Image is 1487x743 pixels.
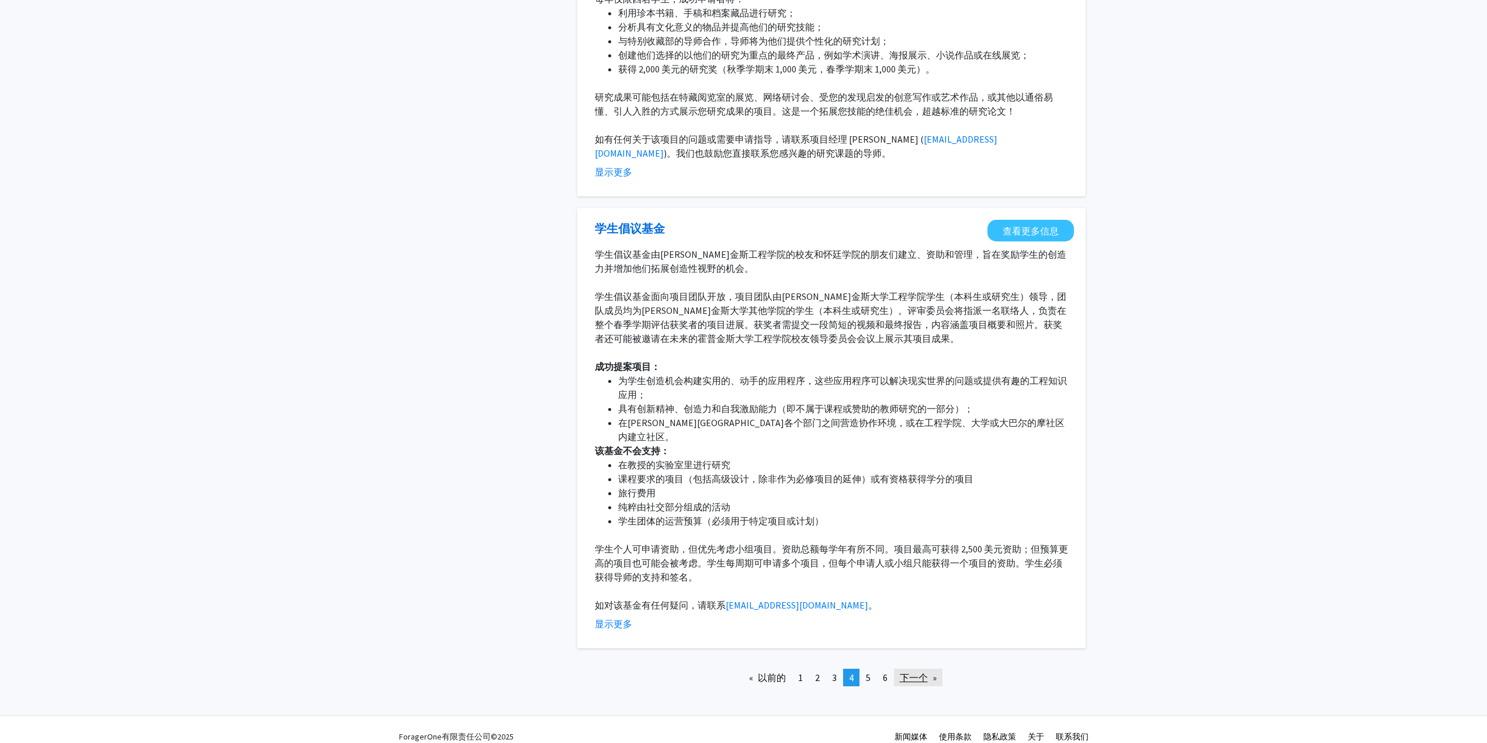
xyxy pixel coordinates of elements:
[595,361,660,372] font: 成功提案项目：
[595,617,632,631] button: 显示更多
[618,7,796,19] font: 利用珍本书籍、手稿和档案藏品进行研究；
[618,35,889,47] font: 与特别收藏部的导师合作，导师将为他们提供个性化的研究计划；
[1028,731,1044,742] a: 关于
[939,731,972,742] a: 使用条款
[595,291,1066,344] font: 学生倡议基金面向项目团队开放，项目团队由[PERSON_NAME]金斯大学工程学院学生（本科生或研究生）领导，团队成员均为[PERSON_NAME]金斯大学其他学院的学生（本科生或研究生）。评审...
[849,672,854,683] span: 4
[618,487,656,499] font: 旅行费用
[618,501,730,513] font: 纯粹由社交部分组成的活动
[618,473,973,485] font: 课程要求的项目（包括高级设计，除非作为必修项目的延伸）或有资格获得学分的项目
[618,63,935,75] font: 获得 2,000 美元的研究奖（秋季学期末 1,000 美元，春季学期末 1,000 美元）。
[577,669,1086,686] ul: 分页
[595,221,665,236] font: 学生倡议基金
[618,403,973,414] font: 具有创新精神、创造力和自我激励能力（即不属于课程或赞助的教师研究的一部分）；
[758,672,786,683] font: 以前的
[595,248,1066,274] font: 学生倡议基金由[PERSON_NAME]金斯工程学院的校友和怀廷学院的朋友们建立、资助和管理，旨在奖励学生的创造力并增加他们拓展创造性视野的机会。
[618,515,824,527] font: 学生团体的运营预算（必须用于特定项目或计划）
[595,133,924,145] font: 如有任何关于该项目的问题或需要申请指导，请联系项目经理 [PERSON_NAME] (
[595,166,632,178] font: 显示更多
[618,375,1067,400] font: 为学生创造机会构建实用的、动手的应用程序，这些应用程序可以解决现实世界的问题或提供有趣的工程知识应用；
[595,618,632,630] font: 显示更多
[664,147,891,159] font: )。我们也鼓励您直接联系您感兴趣的研究课题的导师。
[595,91,1053,117] font: 研究成果可能包括在特藏阅览室的展览、网络研讨会、受您的发现启发的创意写作或艺术作品，或其他以通俗易懂、引人入胜的方式展示您研究成果的项目。这是一个拓展您技能的绝佳机会，超越标准的研究论文！
[895,731,927,742] a: 新闻媒体
[618,459,730,471] font: 在教授的实验室里进行研究
[1003,225,1059,237] font: 查看更多信息
[1056,731,1089,742] a: 联系我们
[987,220,1074,241] a: 在新标签页中打开
[618,49,1030,61] font: 创建他们选择的以他们的研究为重点的最终产品，例如学术演讲、海报展示、小说作品或在线展览；
[894,669,942,686] a: 下一页
[618,417,1065,443] font: 在[PERSON_NAME][GEOGRAPHIC_DATA]各个部门之间营造协作环境，或在工程学院、大学或大巴尔的摩社区内建立社区。
[595,445,670,457] font: 该基金不会支持：
[595,599,726,611] font: 如对该基金有任何疑问，请联系
[399,731,514,742] font: ForagerOne有限责任公司©2025
[983,731,1016,742] a: 隐私政策
[743,669,792,686] a: 上一页
[726,599,868,611] a: [EMAIL_ADDRESS][DOMAIN_NAME]
[832,672,837,683] span: 3
[883,672,888,683] font: 6
[9,690,50,734] iframe: 聊天
[595,165,632,179] button: 显示更多
[866,672,871,683] font: 5
[868,599,878,611] font: 。
[618,21,824,33] font: 分析具有文化意义的物品并提高他们的研究技能；
[595,220,665,237] a: 在新标签页中打开
[815,672,820,683] span: 2
[798,672,803,683] font: 1
[900,672,928,683] font: 下一个
[595,543,1068,583] font: 学生个人可申请资助，但优先考虑小组项目。资助总额每学年有所不同。项目最高可获得 2,500 美元资助；但预算更高的项目也可能会被考虑。学生每周期可申请多个项目，但每个申请人或小组只能获得一个项目...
